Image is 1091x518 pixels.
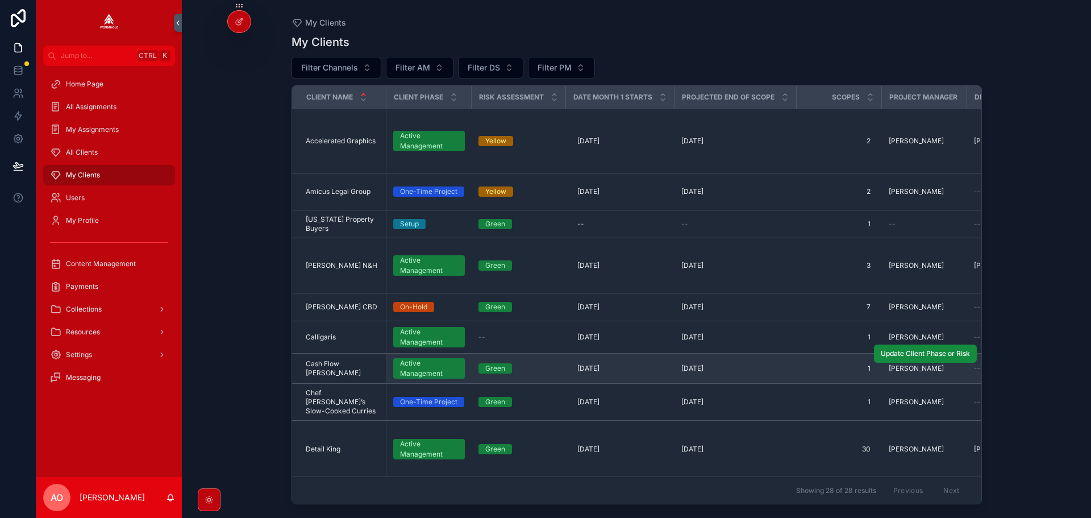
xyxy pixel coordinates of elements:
span: [DATE] [681,302,703,312]
span: Payments [66,282,98,291]
a: [PERSON_NAME] N&H [306,261,380,270]
div: Setup [400,219,419,229]
span: [PERSON_NAME] [889,364,944,373]
span: [DATE] [681,364,703,373]
div: Green [485,302,505,312]
a: [PERSON_NAME] [974,136,1047,146]
button: Select Button [458,57,523,78]
div: One-Time Project [400,187,457,197]
a: Green [478,363,559,374]
span: [DATE] [681,397,703,407]
span: 3 [808,261,871,270]
div: Active Management [400,327,458,347]
span: Calligaris [306,333,336,342]
a: Green [478,302,559,312]
span: -- [889,219,896,229]
a: -- [573,215,668,233]
p: [PERSON_NAME] [80,492,145,503]
div: scrollable content [36,66,182,403]
button: Select Button [386,57,453,78]
a: Home Page [43,74,175,94]
span: Resources [66,328,100,337]
a: [PERSON_NAME] CBD [306,302,380,312]
h1: My Clients [292,34,349,50]
a: Green [478,397,559,407]
a: [PERSON_NAME] [889,136,960,146]
a: Active Management [393,358,465,379]
span: -- [478,333,485,342]
span: -- [974,219,981,229]
img: App logo [100,14,118,32]
span: [PERSON_NAME] CBD [306,302,377,312]
a: [DATE] [681,364,790,373]
a: [PERSON_NAME] [889,302,960,312]
span: [DATE] [577,333,599,342]
span: Digital Strategist [975,93,1046,102]
span: -- [974,397,981,407]
span: All Clients [66,148,98,157]
button: Jump to...CtrlK [43,45,175,66]
a: [PERSON_NAME] [889,333,960,342]
a: Collections [43,299,175,320]
span: Client Name [306,93,353,102]
a: Messaging [43,367,175,388]
span: AO [51,491,63,504]
a: -- [889,219,960,229]
a: [DATE] [573,393,668,411]
a: Detail King [306,445,380,454]
a: Accelerated Graphics [306,136,380,146]
span: [PERSON_NAME] [889,187,944,196]
a: [PERSON_NAME] [889,445,960,454]
span: 1 [808,397,871,407]
div: -- [577,219,584,229]
a: [DATE] [681,261,790,270]
span: [PERSON_NAME] [889,261,944,270]
span: [DATE] [681,445,703,454]
span: [PERSON_NAME] [889,445,944,454]
span: Ctrl [138,50,158,61]
span: 2 [808,187,871,196]
a: -- [478,333,559,342]
a: [DATE] [573,256,668,275]
a: 30 [803,440,875,458]
span: Collections [66,305,102,314]
span: Content Management [66,259,136,268]
span: Settings [66,350,92,359]
a: My Profile [43,210,175,231]
span: Filter DS [468,62,500,73]
span: Jump to... [61,51,133,60]
div: Active Management [400,439,458,459]
span: [DATE] [577,187,599,196]
a: [DATE] [573,132,668,150]
span: Cash Flow [PERSON_NAME] [306,359,380,378]
span: [DATE] [577,397,599,407]
span: [PERSON_NAME] [889,333,944,342]
a: [DATE] [573,359,668,378]
span: [PERSON_NAME] [889,136,944,146]
a: [PERSON_NAME] [974,261,1047,270]
a: Calligaris [306,333,380,342]
span: Messaging [66,373,101,382]
a: [US_STATE] Property Buyers [306,215,380,233]
div: One-Time Project [400,397,457,407]
a: 2 [803,132,875,150]
button: Select Button [292,57,381,78]
a: 7 [803,298,875,316]
a: -- [974,364,1047,373]
a: Green [478,444,559,454]
div: Green [485,260,505,271]
a: [DATE] [681,302,790,312]
div: Active Management [400,358,458,379]
a: Active Management [393,327,465,347]
span: [DATE] [681,333,703,342]
span: [PERSON_NAME] [974,136,1029,146]
a: Users [43,188,175,208]
span: Client Phase [394,93,443,102]
a: Content Management [43,254,175,274]
a: One-Time Project [393,187,465,197]
span: Risk Assessment [479,93,544,102]
span: [DATE] [681,136,703,146]
a: Active Management [393,255,465,276]
a: 1 [803,359,875,378]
